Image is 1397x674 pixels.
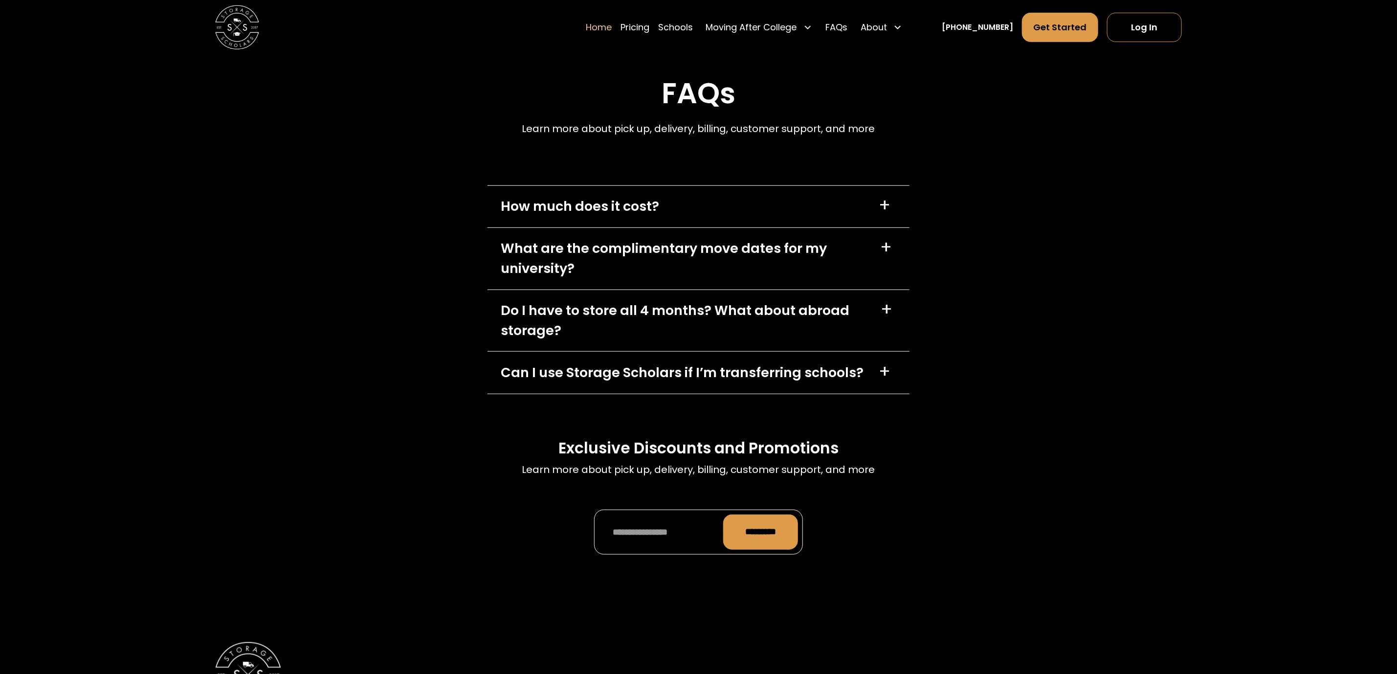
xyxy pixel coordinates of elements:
[702,12,817,43] div: Moving After College
[825,12,847,43] a: FAQs
[215,5,259,49] img: Storage Scholars main logo
[522,121,875,136] p: Learn more about pick up, delivery, billing, customer support, and more
[658,12,693,43] a: Schools
[501,239,867,278] div: What are the complimentary move dates for my university?
[880,239,892,256] div: +
[594,510,802,555] form: Promo Form
[558,438,839,458] h3: Exclusive Discounts and Promotions
[861,21,887,34] div: About
[501,197,659,216] div: How much does it cost?
[586,12,612,43] a: Home
[942,22,1013,33] a: [PHONE_NUMBER]
[706,21,797,34] div: Moving After College
[879,197,890,214] div: +
[501,363,864,382] div: Can I use Storage Scholars if I’m transferring schools?
[621,12,649,43] a: Pricing
[1107,13,1182,42] a: Log In
[856,12,907,43] div: About
[1022,13,1098,42] a: Get Started
[879,363,890,381] div: +
[215,5,259,49] a: home
[522,462,875,477] p: Learn more about pick up, delivery, billing, customer support, and more
[522,76,875,111] h2: FAQs
[501,301,867,340] div: Do I have to store all 4 months? What about abroad storage?
[881,301,892,318] div: +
